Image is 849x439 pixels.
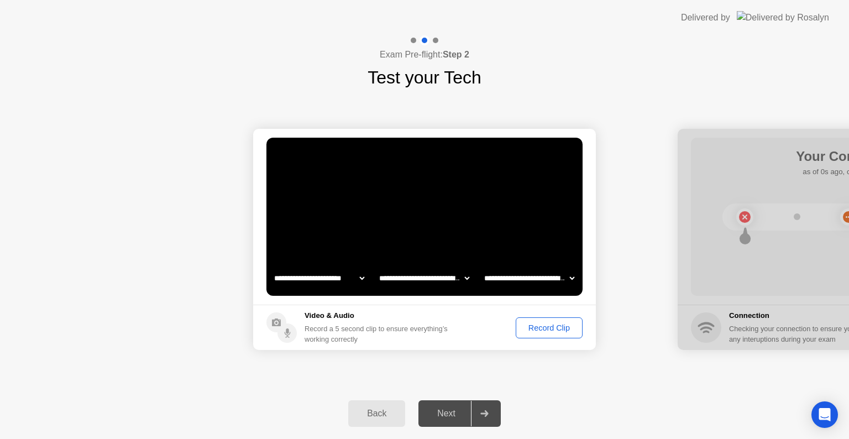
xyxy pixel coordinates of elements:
[305,323,452,344] div: Record a 5 second clip to ensure everything’s working correctly
[377,267,471,289] select: Available speakers
[422,409,471,419] div: Next
[516,317,583,338] button: Record Clip
[737,11,829,24] img: Delivered by Rosalyn
[482,267,577,289] select: Available microphones
[348,400,405,427] button: Back
[418,400,501,427] button: Next
[681,11,730,24] div: Delivered by
[380,48,469,61] h4: Exam Pre-flight:
[368,64,481,91] h1: Test your Tech
[305,310,452,321] h5: Video & Audio
[811,401,838,428] div: Open Intercom Messenger
[272,267,366,289] select: Available cameras
[520,323,579,332] div: Record Clip
[352,409,402,419] div: Back
[443,50,469,59] b: Step 2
